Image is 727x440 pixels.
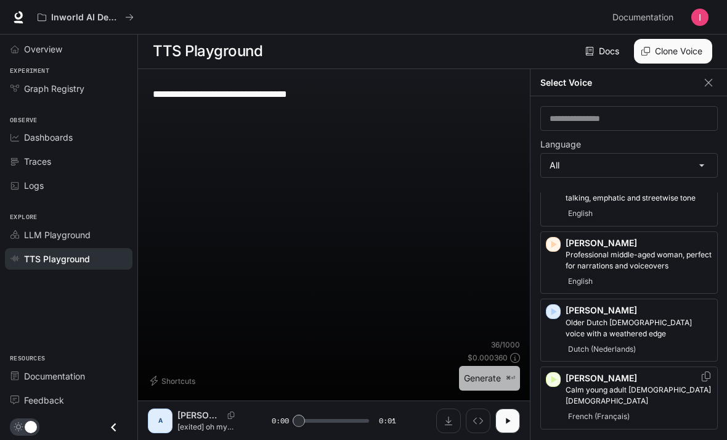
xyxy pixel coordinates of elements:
span: TTS Playground [24,252,90,265]
p: Older Dutch male voice with a weathered edge [566,317,712,339]
span: Traces [24,155,51,168]
button: Clone Voice [634,39,712,64]
a: Documentation [607,5,683,30]
a: TTS Playground [5,248,132,270]
h1: TTS Playground [153,39,262,64]
p: [PERSON_NAME] [177,409,222,421]
p: [PERSON_NAME] [566,304,712,317]
button: Inspect [466,409,490,433]
img: User avatar [691,9,709,26]
button: All workspaces [32,5,139,30]
div: All [541,154,717,177]
a: Docs [583,39,624,64]
div: A [150,411,170,431]
a: Logs [5,175,132,196]
button: Copy Voice ID [222,412,240,419]
span: French (Français) [566,409,632,424]
button: Close drawer [100,415,128,440]
button: Shortcuts [148,371,200,391]
p: Calm young adult French male [566,384,712,407]
a: LLM Playground [5,224,132,246]
p: 36 / 1000 [491,339,520,350]
span: Feedback [24,394,64,407]
span: English [566,274,595,289]
button: Generate⌘⏎ [459,366,520,391]
span: Dark mode toggle [25,420,37,433]
p: Professional middle-aged woman, perfect for narrations and voiceovers [566,249,712,272]
button: User avatar [688,5,712,30]
p: [PERSON_NAME] [566,372,712,384]
span: 0:00 [272,415,289,427]
span: Graph Registry [24,82,84,95]
span: Documentation [24,370,85,383]
span: Logs [24,179,44,192]
a: Overview [5,38,132,60]
span: Documentation [612,10,673,25]
span: English [566,206,595,221]
p: Language [540,140,581,149]
a: Graph Registry [5,78,132,99]
span: 0:01 [379,415,396,427]
a: Feedback [5,389,132,411]
p: Inworld AI Demos [51,12,120,23]
span: Dutch (Nederlands) [566,342,638,357]
a: Dashboards [5,127,132,148]
p: Male with a fast-talking, emphatic and streetwise tone [566,181,712,204]
span: LLM Playground [24,228,91,241]
p: [PERSON_NAME] [566,237,712,249]
button: Copy Voice ID [700,372,712,381]
a: Traces [5,151,132,172]
span: Overview [24,43,62,56]
p: ⌘⏎ [506,375,515,382]
span: Dashboards [24,131,73,144]
button: Download audio [436,409,461,433]
p: [exited] oh my gosh [PERSON_NAME] IS ONLINE!! [177,421,242,432]
p: $ 0.000360 [468,352,508,363]
a: Documentation [5,365,132,387]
